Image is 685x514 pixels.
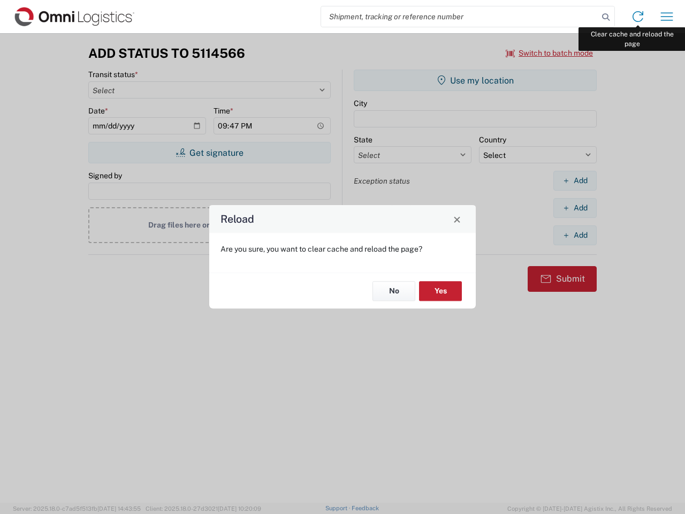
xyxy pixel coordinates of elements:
p: Are you sure, you want to clear cache and reload the page? [220,244,465,254]
button: Yes [419,281,462,301]
button: Close [450,211,465,226]
button: No [372,281,415,301]
input: Shipment, tracking or reference number [321,6,598,27]
h4: Reload [220,211,254,227]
